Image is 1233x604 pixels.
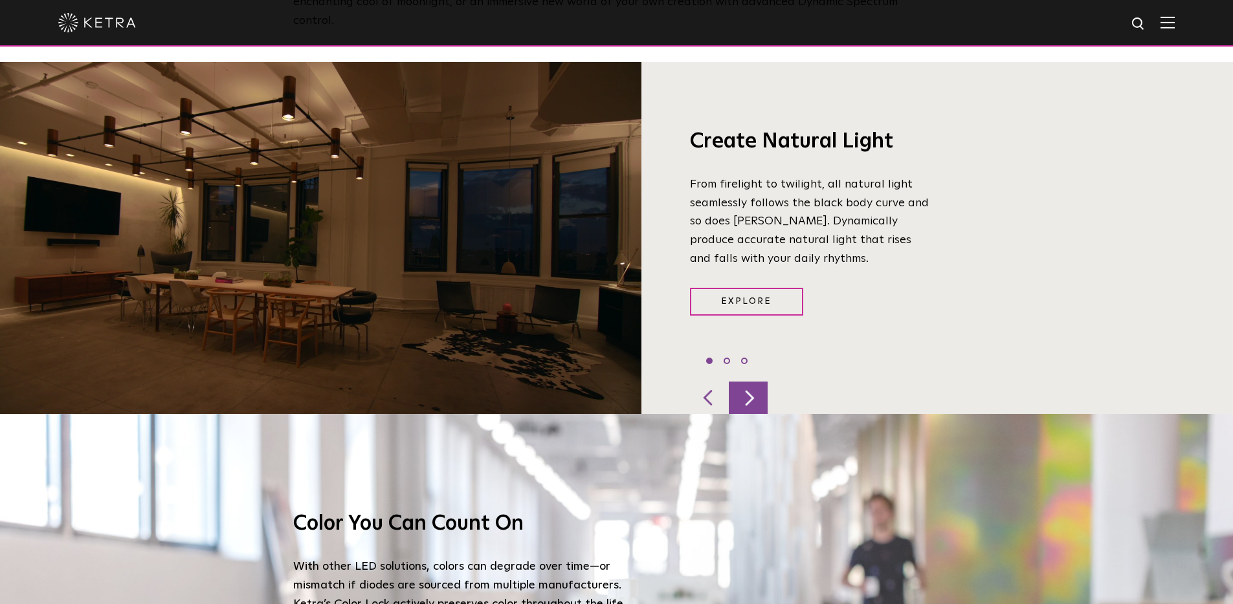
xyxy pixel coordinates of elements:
[1161,16,1175,28] img: Hamburger%20Nav.svg
[1131,16,1147,32] img: search icon
[58,13,136,32] img: ketra-logo-2019-white
[690,129,933,156] h3: Create Natural Light
[690,175,933,268] p: From firelight to twilight, all natural light seamlessly follows the black body curve and so does...
[690,288,803,316] a: Explore
[293,511,630,538] h3: Color You Can Count On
